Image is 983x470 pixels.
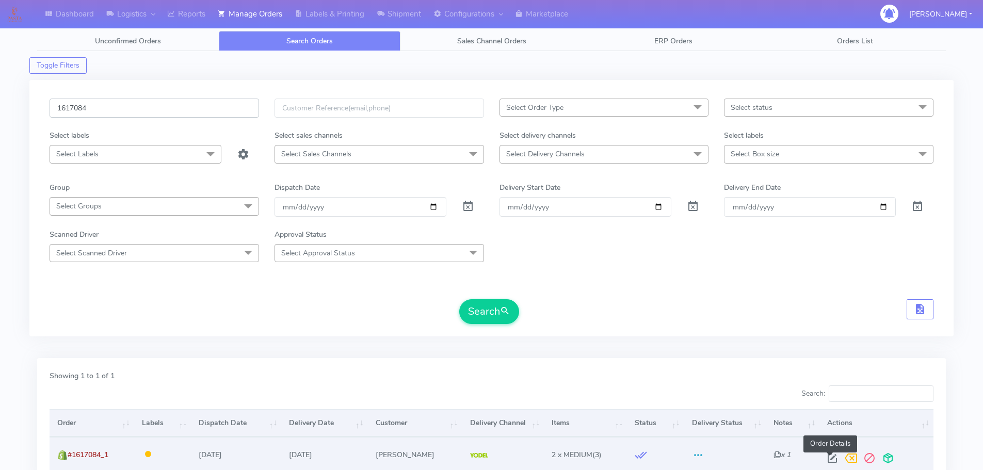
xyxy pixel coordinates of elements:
[286,36,333,46] span: Search Orders
[552,450,592,460] span: 2 x MEDIUM
[552,450,602,460] span: (3)
[901,4,980,25] button: [PERSON_NAME]
[56,248,127,258] span: Select Scanned Driver
[29,57,87,74] button: Toggle Filters
[506,103,563,112] span: Select Order Type
[829,385,933,402] input: Search:
[773,450,791,460] i: x 1
[801,385,933,402] label: Search:
[654,36,692,46] span: ERP Orders
[50,182,70,193] label: Group
[57,450,68,460] img: shopify.png
[275,130,343,141] label: Select sales channels
[37,31,946,51] ul: Tabs
[499,182,560,193] label: Delivery Start Date
[470,453,488,458] img: Yodel
[50,229,99,240] label: Scanned Driver
[275,182,320,193] label: Dispatch Date
[462,409,544,437] th: Delivery Channel: activate to sort column ascending
[50,99,259,118] input: Order Id
[459,299,519,324] button: Search
[275,99,484,118] input: Customer Reference(email,phone)
[191,409,281,437] th: Dispatch Date: activate to sort column ascending
[506,149,585,159] span: Select Delivery Channels
[544,409,627,437] th: Items: activate to sort column ascending
[56,149,99,159] span: Select Labels
[627,409,684,437] th: Status: activate to sort column ascending
[281,248,355,258] span: Select Approval Status
[731,103,772,112] span: Select status
[95,36,161,46] span: Unconfirmed Orders
[724,130,764,141] label: Select labels
[684,409,766,437] th: Delivery Status: activate to sort column ascending
[50,130,89,141] label: Select labels
[499,130,576,141] label: Select delivery channels
[281,409,367,437] th: Delivery Date: activate to sort column ascending
[731,149,779,159] span: Select Box size
[368,409,462,437] th: Customer: activate to sort column ascending
[275,229,327,240] label: Approval Status
[50,370,115,381] label: Showing 1 to 1 of 1
[837,36,873,46] span: Orders List
[68,450,108,460] span: #1617084_1
[50,409,134,437] th: Order: activate to sort column ascending
[134,409,191,437] th: Labels: activate to sort column ascending
[724,182,781,193] label: Delivery End Date
[281,149,351,159] span: Select Sales Channels
[819,409,933,437] th: Actions: activate to sort column ascending
[766,409,819,437] th: Notes: activate to sort column ascending
[56,201,102,211] span: Select Groups
[457,36,526,46] span: Sales Channel Orders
